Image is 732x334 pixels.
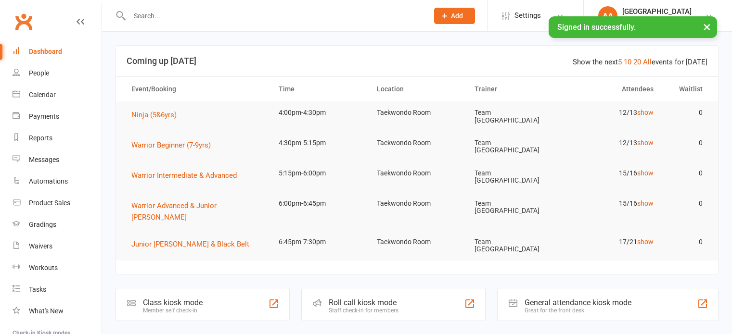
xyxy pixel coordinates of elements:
[637,139,654,147] a: show
[637,238,654,246] a: show
[29,91,56,99] div: Calendar
[637,109,654,116] a: show
[13,106,102,127] a: Payments
[525,307,631,314] div: Great for the front desk
[662,132,711,154] td: 0
[127,56,707,66] h3: Coming up [DATE]
[13,214,102,235] a: Gradings
[598,6,617,25] div: AA
[270,77,368,101] th: Time
[143,307,203,314] div: Member self check-in
[466,132,564,162] td: Team [GEOGRAPHIC_DATA]
[624,58,631,66] a: 10
[451,12,463,20] span: Add
[368,101,466,124] td: Taekwondo Room
[368,77,466,101] th: Location
[270,101,368,124] td: 4:00pm-4:30pm
[434,8,475,24] button: Add
[662,162,711,185] td: 0
[662,192,711,215] td: 0
[29,307,64,315] div: What's New
[131,141,211,149] span: Warrior Beginner (7-9yrs)
[329,298,398,307] div: Roll call kiosk mode
[525,298,631,307] div: General attendance kiosk mode
[13,84,102,106] a: Calendar
[368,162,466,185] td: Taekwondo Room
[131,139,218,151] button: Warrior Beginner (7-9yrs)
[13,300,102,322] a: What's New
[29,156,59,163] div: Messages
[29,69,49,77] div: People
[637,199,654,207] a: show
[329,307,398,314] div: Staff check-in for members
[466,162,564,192] td: Team [GEOGRAPHIC_DATA]
[466,101,564,132] td: Team [GEOGRAPHIC_DATA]
[514,5,541,26] span: Settings
[12,10,36,34] a: Clubworx
[662,77,711,101] th: Waitlist
[13,192,102,214] a: Product Sales
[131,200,261,223] button: Warrior Advanced & Junior [PERSON_NAME]
[564,132,662,154] td: 12/13
[29,48,62,55] div: Dashboard
[622,16,705,25] div: Team [GEOGRAPHIC_DATA]
[131,201,217,222] span: Warrior Advanced & Junior [PERSON_NAME]
[29,177,68,185] div: Automations
[618,58,622,66] a: 5
[127,9,422,23] input: Search...
[622,7,705,16] div: [GEOGRAPHIC_DATA]
[13,171,102,192] a: Automations
[131,109,183,121] button: Ninja (5&6yrs)
[13,127,102,149] a: Reports
[29,264,58,272] div: Workouts
[29,134,52,142] div: Reports
[270,192,368,215] td: 6:00pm-6:45pm
[573,56,707,68] div: Show the next events for [DATE]
[29,199,70,207] div: Product Sales
[564,77,662,101] th: Attendees
[13,41,102,62] a: Dashboard
[466,231,564,261] td: Team [GEOGRAPHIC_DATA]
[123,77,270,101] th: Event/Booking
[368,132,466,154] td: Taekwondo Room
[564,101,662,124] td: 12/13
[557,23,636,32] span: Signed in successfully.
[564,231,662,253] td: 17/21
[633,58,641,66] a: 20
[643,58,652,66] a: All
[131,238,256,250] button: Junior [PERSON_NAME] & Black Belt
[13,149,102,171] a: Messages
[662,231,711,253] td: 0
[368,192,466,215] td: Taekwondo Room
[270,132,368,154] td: 4:30pm-5:15pm
[29,285,46,293] div: Tasks
[131,240,249,248] span: Junior [PERSON_NAME] & Black Belt
[13,257,102,279] a: Workouts
[13,279,102,300] a: Tasks
[662,101,711,124] td: 0
[466,192,564,223] td: Team [GEOGRAPHIC_DATA]
[637,169,654,177] a: show
[29,221,56,228] div: Gradings
[29,112,59,120] div: Payments
[564,192,662,215] td: 15/16
[368,231,466,253] td: Taekwondo Room
[29,242,52,250] div: Waivers
[466,77,564,101] th: Trainer
[270,162,368,185] td: 5:15pm-6:00pm
[131,171,237,180] span: Warrior Intermediate & Advanced
[131,111,177,119] span: Ninja (5&6yrs)
[698,16,716,37] button: ×
[270,231,368,253] td: 6:45pm-7:30pm
[131,170,244,181] button: Warrior Intermediate & Advanced
[13,62,102,84] a: People
[143,298,203,307] div: Class kiosk mode
[564,162,662,185] td: 15/16
[13,235,102,257] a: Waivers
